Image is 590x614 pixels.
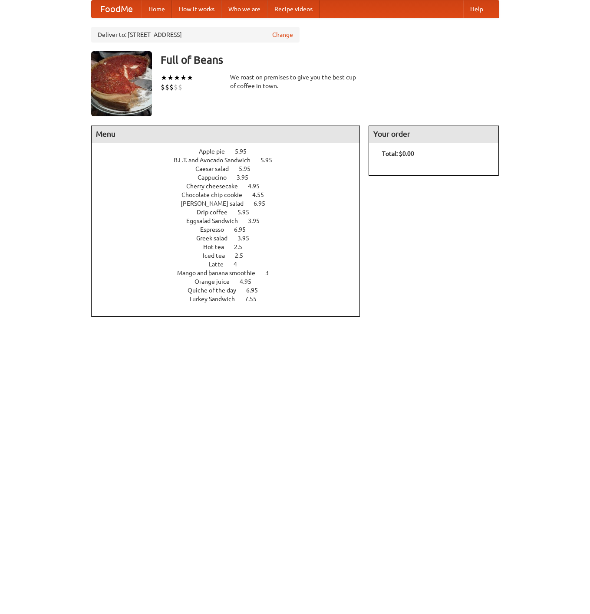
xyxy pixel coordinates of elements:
a: Cherry cheesecake 4.95 [186,183,276,190]
li: $ [178,82,182,92]
span: 5.95 [239,165,259,172]
a: FoodMe [92,0,142,18]
span: 3.95 [237,235,258,242]
a: Orange juice 4.95 [194,278,267,285]
span: Turkey Sandwich [189,296,244,302]
a: Iced tea 2.5 [203,252,259,259]
span: Cappucino [198,174,235,181]
span: 5.95 [235,148,255,155]
li: ★ [167,73,174,82]
span: Hot tea [203,243,233,250]
span: Orange juice [194,278,238,285]
span: Mango and banana smoothie [177,269,264,276]
a: Chocolate chip cookie 4.55 [181,191,280,198]
span: 4.95 [248,183,268,190]
a: Espresso 6.95 [200,226,262,233]
h3: Full of Beans [161,51,499,69]
span: Drip coffee [197,209,236,216]
h4: Menu [92,125,360,143]
li: $ [165,82,169,92]
li: $ [174,82,178,92]
span: B.L.T. and Avocado Sandwich [174,157,259,164]
a: Home [142,0,172,18]
a: Cappucino 3.95 [198,174,264,181]
span: 7.55 [245,296,265,302]
span: Quiche of the day [188,287,245,294]
li: ★ [174,73,180,82]
a: Quiche of the day 6.95 [188,287,274,294]
span: Cherry cheesecake [186,183,247,190]
span: 3.95 [248,217,268,224]
a: Latte 4 [209,261,253,268]
a: Change [272,30,293,39]
a: Drip coffee 5.95 [197,209,265,216]
a: Caesar salad 5.95 [195,165,267,172]
span: 6.95 [254,200,274,207]
a: Mango and banana smoothie 3 [177,269,285,276]
li: $ [169,82,174,92]
span: 3 [265,269,277,276]
span: 5.95 [260,157,281,164]
a: Apple pie 5.95 [199,148,263,155]
span: [PERSON_NAME] salad [181,200,252,207]
span: Latte [209,261,232,268]
a: B.L.T. and Avocado Sandwich 5.95 [174,157,288,164]
span: Caesar salad [195,165,237,172]
span: Iced tea [203,252,234,259]
span: Espresso [200,226,233,233]
li: ★ [161,73,167,82]
span: 6.95 [234,226,254,233]
div: Deliver to: [STREET_ADDRESS] [91,27,300,43]
span: 2.5 [235,252,252,259]
a: How it works [172,0,221,18]
b: Total: $0.00 [382,150,414,157]
a: Recipe videos [267,0,320,18]
span: Apple pie [199,148,234,155]
a: Hot tea 2.5 [203,243,258,250]
span: 6.95 [246,287,267,294]
span: Greek salad [196,235,236,242]
li: ★ [180,73,187,82]
a: Greek salad 3.95 [196,235,265,242]
span: 3.95 [237,174,257,181]
h4: Your order [369,125,498,143]
span: 4.55 [252,191,273,198]
a: Help [463,0,490,18]
div: We roast on premises to give you the best cup of coffee in town. [230,73,360,90]
a: Who we are [221,0,267,18]
span: Chocolate chip cookie [181,191,251,198]
a: Eggsalad Sandwich 3.95 [186,217,276,224]
span: 4.95 [240,278,260,285]
span: 2.5 [234,243,251,250]
span: 5.95 [237,209,258,216]
a: Turkey Sandwich 7.55 [189,296,273,302]
span: Eggsalad Sandwich [186,217,247,224]
span: 4 [234,261,246,268]
a: [PERSON_NAME] salad 6.95 [181,200,281,207]
li: $ [161,82,165,92]
img: angular.jpg [91,51,152,116]
li: ★ [187,73,193,82]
